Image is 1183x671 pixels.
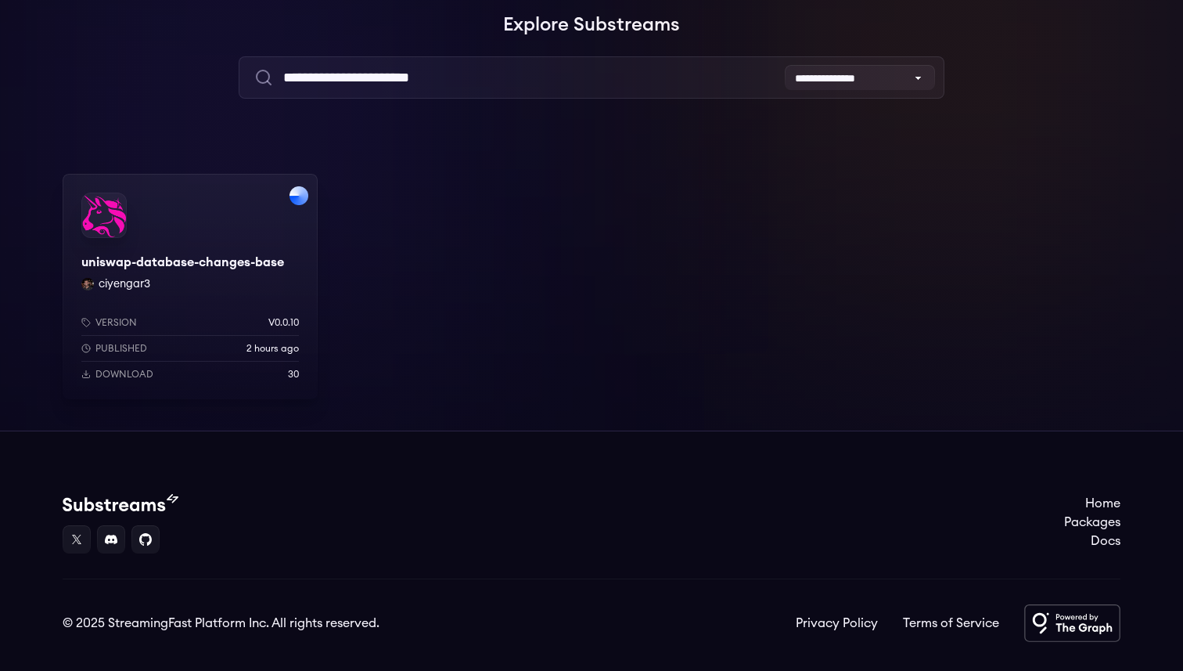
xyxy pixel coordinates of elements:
[1064,532,1120,550] a: Docs
[63,494,178,513] img: Substream's logo
[268,316,299,329] p: v0.0.10
[903,614,999,633] a: Terms of Service
[63,614,379,633] div: © 2025 StreamingFast Platform Inc. All rights reserved.
[99,276,150,292] button: ciyengar3
[95,368,153,381] p: Download
[289,186,308,205] img: Filter by base network
[63,174,318,399] a: Filter by base networkuniswap-database-changes-baseuniswap-database-changes-baseciyengar3 ciyenga...
[1064,494,1120,513] a: Home
[1064,513,1120,532] a: Packages
[63,9,1120,41] h1: Explore Substreams
[246,342,299,355] p: 2 hours ago
[796,614,878,633] a: Privacy Policy
[288,368,299,381] p: 30
[1024,604,1120,642] img: Powered by The Graph
[95,342,147,355] p: Published
[95,316,137,329] p: Version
